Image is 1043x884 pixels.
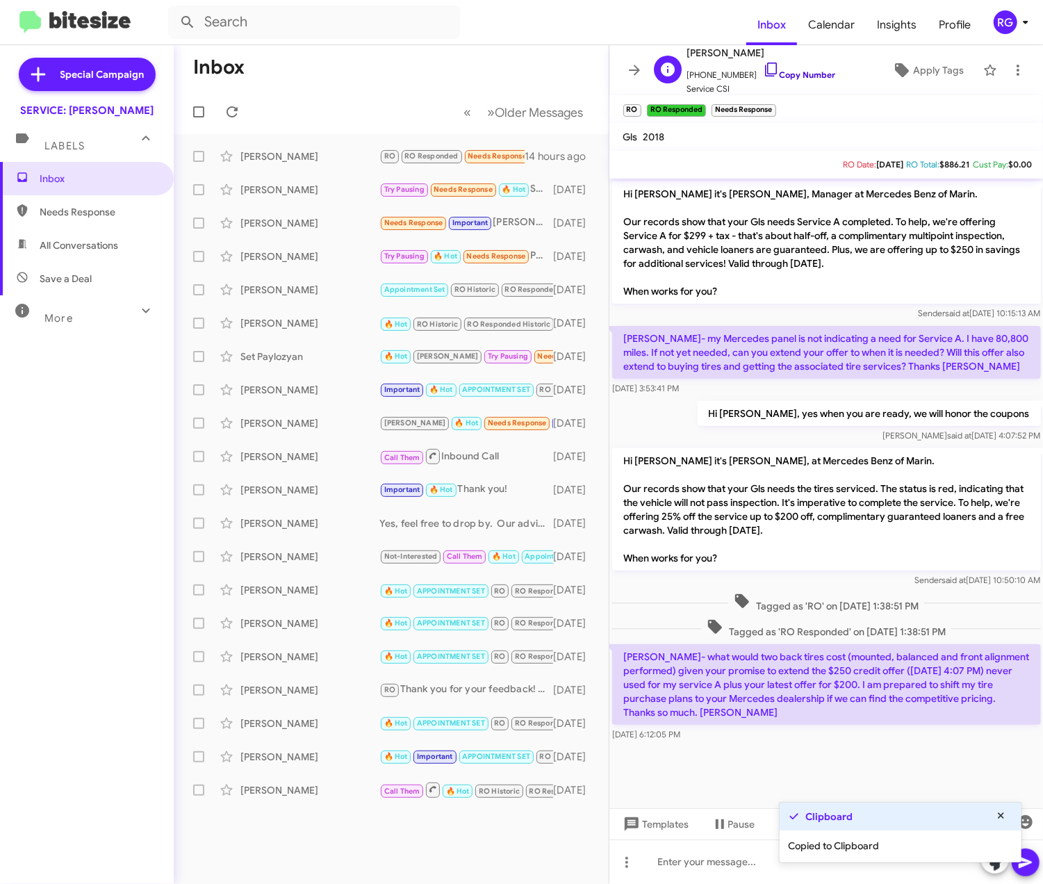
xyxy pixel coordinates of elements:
span: Gls [623,131,638,143]
div: [PERSON_NAME] [240,750,379,764]
div: [PERSON_NAME] [240,216,379,230]
button: Apply Tags [878,58,976,83]
div: Inbound Call [379,781,553,799]
span: RO Historic [479,787,520,796]
div: [PERSON_NAME] [240,783,379,797]
span: Service CSI [687,82,836,96]
span: Insights [866,5,928,45]
strong: Clipboard [806,810,853,824]
span: 🔥 Hot [384,320,408,329]
div: [DATE] [553,750,598,764]
div: [PERSON_NAME], I don't know if you have the access to see it now but we are getting the car [DATE... [379,215,553,231]
span: APPOINTMENT SET [462,752,530,761]
span: APPOINTMENT SET [417,619,485,628]
span: Needs Response [40,205,158,219]
span: [DATE] 6:12:05 PM [612,729,680,739]
div: Copied to Clipboard [780,830,1021,861]
span: RO [494,652,505,661]
div: Inbound Call [379,448,553,465]
div: Perfect. Cheers! [379,248,553,264]
span: Try Pausing [488,352,528,361]
span: RO [494,619,505,628]
button: RG [982,10,1028,34]
span: [DATE] [876,159,903,170]
span: Sender [DATE] 10:15:13 AM [918,308,1040,318]
span: RO Responded [515,619,568,628]
span: Needs Response [538,352,597,361]
span: Important [417,752,453,761]
span: 🔥 Hot [455,418,479,427]
span: $886.21 [939,159,970,170]
div: We are in [GEOGRAPHIC_DATA] - back [DATE] [379,281,553,297]
div: Thank you! [379,482,553,498]
button: Previous [456,98,480,126]
div: [PERSON_NAME] [240,149,379,163]
span: RO Responded Historic [529,787,613,796]
span: Needs Response [467,252,526,261]
span: Cust Pay: [973,159,1008,170]
span: RO Responded [515,652,568,661]
a: Special Campaign [19,58,156,91]
a: Calendar [797,5,866,45]
span: 🔥 Hot [429,485,453,494]
span: Apply Tags [913,58,964,83]
div: Inbound Call [379,581,553,598]
div: [DATE] [553,350,598,363]
span: 2018 [643,131,665,143]
div: [DATE] [553,717,598,730]
span: 🔥 Hot [384,619,408,628]
span: Tagged as 'RO' on [DATE] 1:38:51 PM [728,593,924,613]
span: 🔥 Hot [384,752,408,761]
span: RO [384,685,395,694]
div: Great thx [379,615,553,631]
div: [PERSON_NAME] [240,416,379,430]
span: $0.00 [1008,159,1032,170]
div: [DATE] [553,216,598,230]
span: Inbox [40,172,158,186]
span: RO [494,719,505,728]
div: Inbound Call [379,314,553,331]
span: Important [384,485,420,494]
div: [PERSON_NAME] [240,683,379,697]
div: [DATE] [553,516,598,530]
span: 🔥 Hot [429,385,453,394]
span: APPOINTMENT SET [462,385,530,394]
div: Thank you - appreciate your assistance [379,548,553,564]
p: Hi [PERSON_NAME], yes when you are ready, we will honor the coupons [697,401,1040,426]
div: Hi [PERSON_NAME], it's [PERSON_NAME] left my car at the company for Service [PERSON_NAME] is assi... [379,415,553,431]
div: [DATE] [553,550,598,564]
div: [DATE] [553,450,598,464]
span: Needs Response [468,152,527,161]
span: APPOINTMENT SET [417,652,485,661]
span: 🔥 Hot [384,652,408,661]
span: RO Historic [454,285,495,294]
div: Thank you. [379,748,553,764]
span: RO Historic [417,320,458,329]
a: Copy Number [763,69,836,80]
span: Important [452,218,488,227]
span: 🔥 Hot [384,587,408,596]
span: RO Responded [404,152,458,161]
a: Profile [928,5,982,45]
span: APPOINTMENT SET [417,719,485,728]
div: [PERSON_NAME] [240,183,379,197]
span: [PERSON_NAME] [417,352,479,361]
div: [PERSON_NAME] [240,650,379,664]
span: Appointment Set [384,285,445,294]
div: [PERSON_NAME] [240,383,379,397]
button: Next [479,98,592,126]
span: Try Pausing [384,252,425,261]
div: Perfect [379,648,553,664]
div: Yes, feel free to drop by. Our advisors will assist you with this concern as soon as possible. [379,516,553,530]
div: [DATE] [553,783,598,797]
div: [DATE] [553,650,598,664]
span: RO Historic [540,752,581,761]
div: [PERSON_NAME] [240,550,379,564]
span: Call Them [447,552,483,561]
small: RO [623,104,641,117]
span: Needs Response [384,218,443,227]
div: [PERSON_NAME] [240,283,379,297]
div: [DATE] [553,683,598,697]
span: Labels [44,140,85,152]
span: RO Responded [515,587,568,596]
